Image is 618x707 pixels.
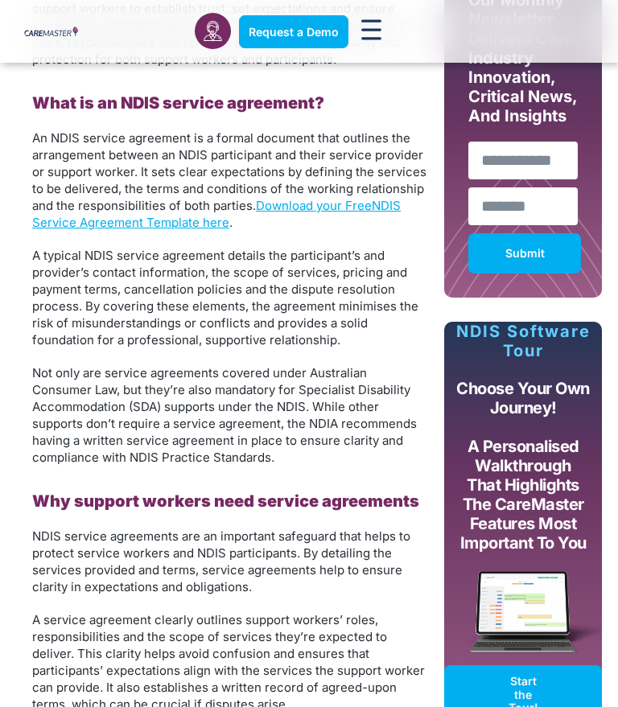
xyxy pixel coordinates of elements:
[356,14,387,49] div: Menu Toggle
[32,365,417,465] span: Not only are service agreements covered under Australian Consumer Law, but they’re also mandatory...
[468,233,581,273] button: Submit
[239,15,348,48] a: Request a Demo
[505,247,545,261] span: Submit
[256,198,372,213] a: Download your Free
[249,25,339,39] span: Request a Demo
[456,379,590,417] p: Choose your own journey!
[24,26,78,38] img: CareMaster Logo
[32,491,419,511] b: Why support workers need service agreements
[32,248,418,347] span: A typical NDIS service agreement details the participant’s and provider’s contact information, th...
[32,130,426,213] span: An NDIS service agreement is a formal document that outlines the arrangement between an NDIS part...
[444,322,602,360] p: NDIS Software Tour
[32,129,428,231] p: .
[444,571,602,665] img: CareMaster Software Mockup on Screen
[32,93,324,113] b: What is an NDIS service agreement?
[456,437,590,553] p: A personalised walkthrough that highlights the CareMaster features most important to you
[32,198,401,230] a: NDIS Service Agreement Template here
[32,528,410,594] span: NDIS service agreements are an important safeguard that helps to protect service workers and NDIS...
